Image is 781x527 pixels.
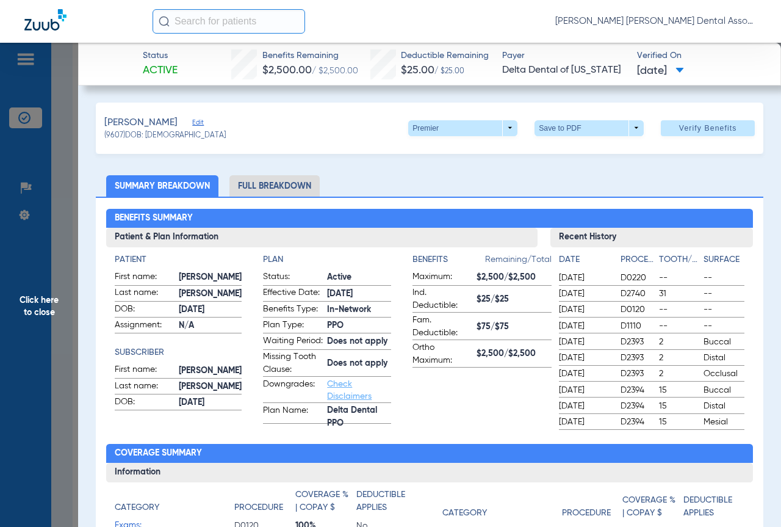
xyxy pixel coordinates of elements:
button: Save to PDF [534,120,644,136]
span: $75/$75 [477,321,552,333]
span: Active [143,63,178,78]
h4: Subscriber [115,346,242,359]
span: $2,500/$2,500 [477,271,552,284]
span: D2393 [621,336,655,348]
app-breakdown-title: Tooth/Quad [659,253,699,271]
span: -- [659,303,699,316]
h4: Deductible Applies [683,494,738,520]
button: Verify Benefits [661,120,755,136]
span: [DATE] [559,272,610,284]
h4: Date [559,253,610,266]
span: Effective Date: [263,286,323,301]
app-breakdown-title: Category [442,489,562,524]
span: Delta Dental PPO [327,410,391,423]
span: $2,500.00 [262,65,312,76]
span: [DATE] [637,64,684,79]
span: [PERSON_NAME] [104,115,178,131]
span: 15 [659,384,699,396]
span: Verify Benefits [679,123,737,133]
h4: Procedure [562,507,611,520]
span: D0120 [621,303,655,316]
span: Buccal [704,384,744,396]
h4: Patient [115,253,242,266]
span: 2 [659,336,699,348]
h4: Category [115,501,159,514]
span: D2394 [621,416,655,428]
span: Plan Name: [263,404,323,424]
h4: Surface [704,253,744,266]
span: [DATE] [559,400,610,412]
span: $25/$25 [477,293,552,306]
span: D2393 [621,368,655,380]
app-breakdown-title: Deductible Applies [683,489,744,524]
span: $2,500/$2,500 [477,347,552,360]
span: D2394 [621,384,655,396]
span: Assignment: [115,319,175,333]
span: Benefits Remaining [262,49,358,62]
span: Ind. Deductible: [412,286,472,312]
img: Search Icon [159,16,170,27]
span: Buccal [704,336,744,348]
input: Search for patients [153,9,305,34]
button: Premier [408,120,517,136]
h4: Deductible Applies [356,489,411,514]
span: [PERSON_NAME] [179,271,242,284]
app-breakdown-title: Procedure [562,489,623,524]
span: First name: [115,271,175,285]
span: [DATE] [559,288,610,300]
span: Verified On [637,49,761,62]
span: Ortho Maximum: [412,341,472,367]
app-breakdown-title: Coverage % | Copay $ [622,489,683,524]
span: N/A [179,319,242,332]
iframe: Chat Widget [720,468,781,527]
app-breakdown-title: Procedure [234,489,295,518]
span: 31 [659,288,699,300]
span: Last name: [115,286,175,301]
h4: Coverage % | Copay $ [622,494,677,520]
span: Remaining/Total [485,253,552,271]
span: [DATE] [559,416,610,428]
h4: Tooth/Quad [659,253,699,266]
h4: Benefits [412,253,485,266]
span: -- [659,320,699,332]
span: [DATE] [559,336,610,348]
h4: Plan [263,253,391,266]
span: [PERSON_NAME] [179,288,242,300]
span: Does not apply [327,335,391,348]
span: Distal [704,352,744,364]
span: Fam. Deductible: [412,314,472,340]
span: Delta Dental of [US_STATE] [502,63,626,78]
img: Zuub Logo [24,9,67,31]
span: In-Network [327,303,391,316]
span: Distal [704,400,744,412]
a: Check Disclaimers [327,380,372,401]
span: -- [659,272,699,284]
span: [DATE] [559,303,610,316]
span: Does not apply [327,357,391,370]
h4: Category [442,507,487,520]
span: [PERSON_NAME] [179,365,242,377]
span: [PERSON_NAME] [PERSON_NAME] Dental Associates [555,15,757,27]
h3: Patient & Plan Information [106,228,537,247]
span: D2740 [621,288,655,300]
app-breakdown-title: Surface [704,253,744,271]
span: DOB: [115,396,175,410]
span: [PERSON_NAME] [179,380,242,393]
span: (9607) DOB: [DEMOGRAPHIC_DATA] [104,131,226,142]
span: PPO [327,319,391,332]
app-breakdown-title: Procedure [621,253,655,271]
span: D0220 [621,272,655,284]
app-breakdown-title: Date [559,253,610,271]
li: Summary Breakdown [106,175,218,197]
span: / $25.00 [434,68,464,75]
span: [DATE] [559,368,610,380]
span: 15 [659,416,699,428]
span: Deductible Remaining [401,49,489,62]
span: Payer [502,49,626,62]
span: [DATE] [559,384,610,396]
span: Maximum: [412,271,472,285]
